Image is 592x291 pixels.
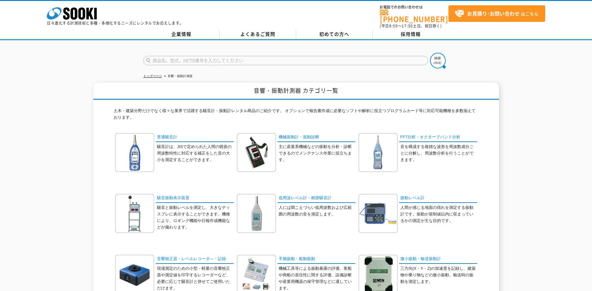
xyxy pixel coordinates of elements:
a: よくあるご質問 [220,30,296,39]
span: (平日 ～ 土日、祝日除く) [380,23,442,29]
img: 騒音振動表示装置 [115,194,154,233]
p: 人間が感じる地面の揺れを測定する振動計です。振動が規制値以内に収まっているかの測定が主な目的です。 [400,205,477,224]
span: お電話でのお問い合わせは [380,5,448,9]
img: 振動レベル計 [359,194,398,233]
p: 土木・建築分野だけでなく様々な業界で活躍する騒音計・振動計レンタル商品のご紹介です。 オプションで報告書作成に必要なソフトや解析に役立つプログラムカード等に対応可能機種を多数揃えております。 [114,108,479,124]
p: 騒音計は、JISで定められた人間の聴覚の周波数特性に対応する補正をした音の大小を測定することができます。 [157,144,234,163]
a: 微小振動・輸送振動計 [399,255,477,264]
img: 普通騒音計 [115,133,154,172]
img: 低周波レベル計・精密騒音計 [237,194,276,233]
strong: お見積り･お問い合わせ [467,10,520,17]
a: 低周波レベル計・精密騒音計 [277,194,355,203]
a: 企業情報 [143,30,220,39]
a: 機械振動計・振動診断 [277,133,355,142]
a: FFT分析・オクターブバンド分析 [399,133,477,142]
span: 初めての方へ [319,31,349,37]
p: 人には聞こえづらい低周波数および広範囲の周波数の音を測定します。 [279,205,355,218]
p: 三方向(X・Y・Z)の加速度を記録し、建築物や乗り物などの微小振動、輸送時の振動を測定します。 [400,265,477,285]
span: 8:50 [389,23,398,29]
h1: 音響・振動計測器 カテゴリ一覧 [93,83,499,100]
input: 商品名、型式、NETIS番号を入力してください [143,56,428,65]
span: はこちら [455,9,538,18]
a: お見積り･お問い合わせはこちら [448,5,545,22]
p: 主に産業系機械などの振動を分析・診断できるのでメンテナンス作業に役立ちます。 [279,144,355,163]
li: 音響・振動計測器 [163,73,193,80]
img: btn_search.png [430,53,446,68]
a: 手腕振動・船舶振動 [277,255,355,264]
a: トップページ [143,74,162,78]
a: [PHONE_NUMBER] [380,10,448,22]
a: 初めての方へ [296,30,373,39]
p: 日々進化する計測技術と多種・多様化するニーズにレンタルでお応えします。 [47,21,183,25]
img: 機械振動計・振動診断 [237,133,276,172]
a: 採用情報 [373,30,449,39]
a: 普通騒音計 [156,133,234,142]
p: 音を構成する複雑な波形を周波数成分ごとに分解し、周波数分析を行うことができます。 [400,144,477,163]
img: FFT分析・オクターブバンド分析 [359,133,398,172]
a: 音響校正器・レベルレコーダ―・記録 [156,255,234,264]
a: 振動レベル計 [399,194,477,203]
a: 騒音振動表示装置 [156,194,234,203]
p: 騒音と振動レベルを測定し、大きなディスプレに表示することができます。機種により、ロギング機能や日報作成機能などが備わります。 [157,205,234,230]
span: 17:30 [402,23,413,29]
